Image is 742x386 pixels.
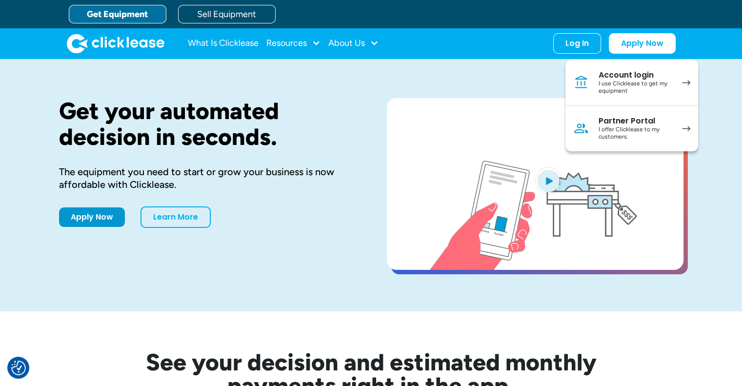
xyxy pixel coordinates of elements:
[67,34,164,53] img: Clicklease logo
[11,361,26,375] button: Consent Preferences
[188,34,259,53] a: What Is Clicklease
[565,106,698,151] a: Partner PortalI offer Clicklease to my customers.
[599,116,672,126] div: Partner Portal
[140,206,211,228] a: Learn More
[266,34,321,53] div: Resources
[535,167,562,194] img: Blue play button logo on a light blue circular background
[67,34,164,53] a: home
[565,39,589,48] div: Log In
[178,5,276,23] a: Sell Equipment
[387,98,683,270] a: open lightbox
[328,34,379,53] div: About Us
[609,33,676,54] a: Apply Now
[599,80,672,95] div: I use Clicklease to get my equipment
[682,80,690,85] img: arrow
[59,165,356,191] div: The equipment you need to start or grow your business is now affordable with Clicklease.
[573,75,589,90] img: Bank icon
[59,98,356,150] h1: Get your automated decision in seconds.
[11,361,26,375] img: Revisit consent button
[69,5,166,23] a: Get Equipment
[565,60,698,106] a: Account loginI use Clicklease to get my equipment
[599,70,672,80] div: Account login
[565,60,698,151] nav: Log In
[573,121,589,136] img: Person icon
[599,126,672,141] div: I offer Clicklease to my customers.
[682,126,690,131] img: arrow
[59,207,125,227] a: Apply Now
